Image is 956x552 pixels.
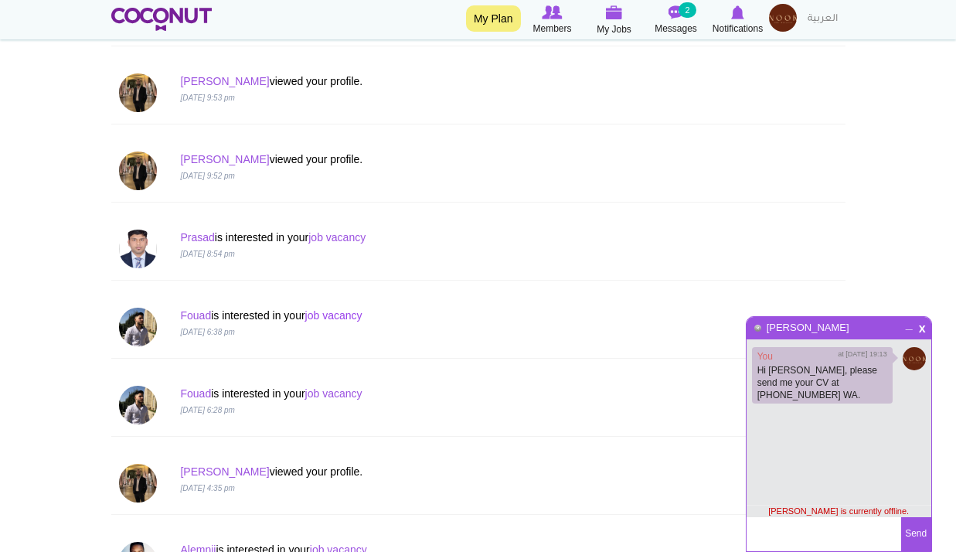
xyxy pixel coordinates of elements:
div: [PERSON_NAME] is currently offline. [747,505,931,517]
a: My Plan [466,5,521,32]
button: Send [901,517,931,551]
a: [PERSON_NAME] [180,465,269,478]
a: job vacancy [305,309,362,322]
a: My Jobs My Jobs [583,4,645,37]
a: Fouad [180,387,211,400]
a: job vacancy [305,387,362,400]
span: Members [532,21,571,36]
img: Home [111,8,213,31]
img: My Jobs [606,5,623,19]
p: is interested in your [180,308,652,323]
a: [PERSON_NAME] [766,322,850,333]
i: [DATE] 6:28 pm [180,406,234,414]
a: Messages Messages 2 [645,4,707,36]
span: Close [916,321,929,332]
i: [DATE] 9:52 pm [180,172,234,180]
img: Messages [669,5,684,19]
span: Messages [655,21,697,36]
a: Notifications Notifications [707,4,769,36]
span: Minimize [903,319,916,329]
p: viewed your profile. [180,73,652,89]
a: Prasad [180,231,214,244]
img: Browse Members [542,5,562,19]
a: Browse Members Members [522,4,583,36]
a: [PERSON_NAME] [180,75,269,87]
img: Untitled_35.png [903,347,926,370]
a: job vacancy [308,231,366,244]
i: [DATE] 6:38 pm [180,328,234,336]
a: العربية [800,4,845,35]
i: [DATE] 8:54 pm [180,250,234,258]
a: You [757,351,773,362]
a: Fouad [180,309,211,322]
a: [PERSON_NAME] [180,153,269,165]
i: [DATE] 9:53 pm [180,94,234,102]
img: Notifications [731,5,744,19]
p: is interested in your [180,230,652,245]
span: Notifications [713,21,763,36]
i: [DATE] 4:35 pm [180,484,234,492]
p: Hi [PERSON_NAME], please send me your CV at [PHONE_NUMBER] WA. [757,364,887,401]
p: viewed your profile. [180,152,652,167]
span: My Jobs [597,22,631,37]
p: is interested in your [180,386,652,401]
span: at [DATE] 19:13 [838,349,886,359]
p: viewed your profile. [180,464,652,479]
small: 2 [679,2,696,18]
